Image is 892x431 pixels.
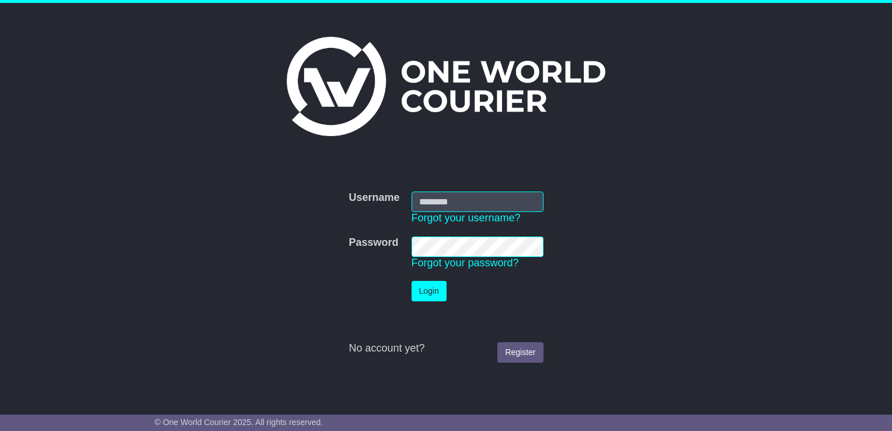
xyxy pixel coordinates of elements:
[155,418,323,427] span: © One World Courier 2025. All rights reserved.
[497,342,543,363] a: Register
[349,192,399,204] label: Username
[412,281,447,301] button: Login
[287,37,605,136] img: One World
[349,237,398,249] label: Password
[349,342,543,355] div: No account yet?
[412,212,521,224] a: Forgot your username?
[412,257,519,269] a: Forgot your password?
